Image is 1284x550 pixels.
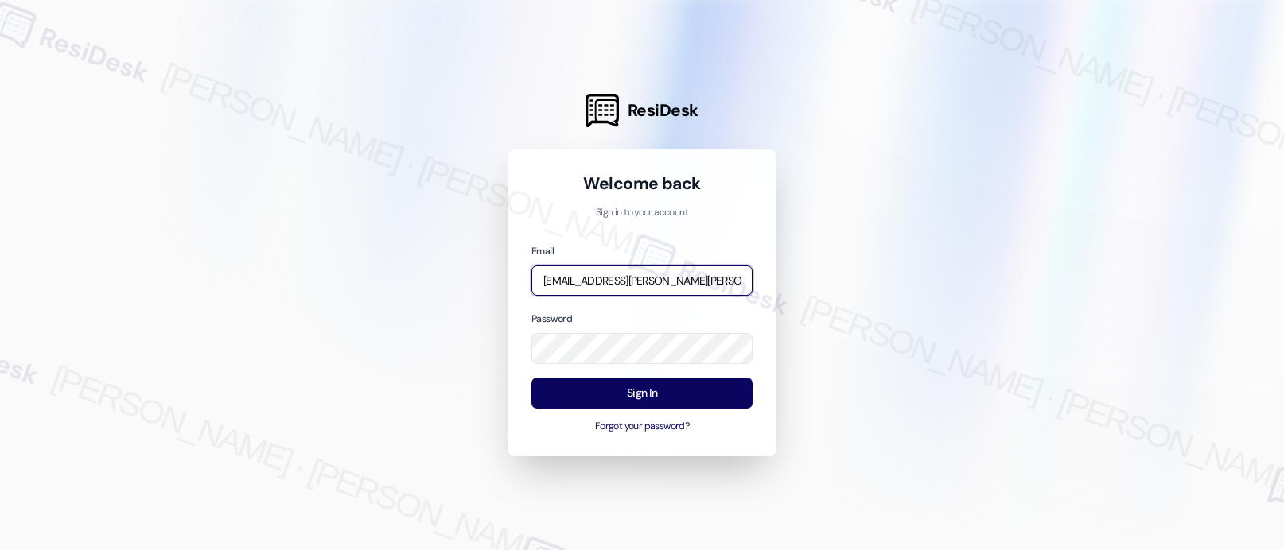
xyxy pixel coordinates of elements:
[531,378,753,409] button: Sign In
[531,172,753,195] h1: Welcome back
[586,94,619,127] img: ResiDesk Logo
[531,312,572,325] label: Password
[531,265,753,296] input: name@example.com
[531,206,753,220] p: Sign in to your account
[628,99,698,122] span: ResiDesk
[531,420,753,434] button: Forgot your password?
[531,245,554,258] label: Email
